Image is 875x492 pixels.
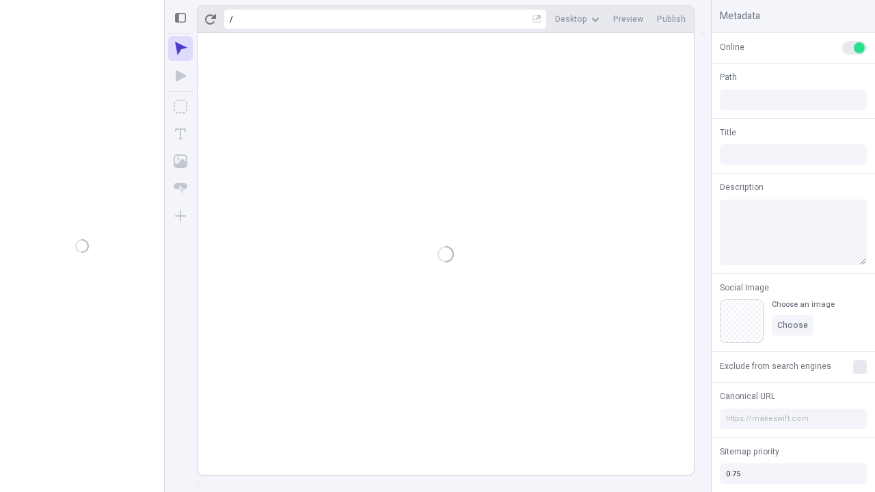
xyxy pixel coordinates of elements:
button: Preview [608,9,649,29]
button: Image [168,149,193,174]
span: Sitemap priority [720,446,779,458]
button: Box [168,94,193,119]
span: Social Image [720,282,769,294]
span: Description [720,181,764,193]
span: Desktop [555,14,587,25]
button: Choose [772,315,813,336]
span: Exclude from search engines [720,360,831,372]
input: https://makeswift.com [720,409,867,429]
span: Preview [613,14,643,25]
div: / [230,14,233,25]
button: Desktop [550,9,605,29]
span: Canonical URL [720,390,775,402]
button: Publish [651,9,691,29]
span: Title [720,126,736,139]
div: Choose an image [772,299,835,310]
button: Button [168,176,193,201]
span: Path [720,71,737,83]
span: Online [720,41,744,53]
span: Publish [657,14,686,25]
span: Choose [777,320,808,331]
button: Text [168,122,193,146]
